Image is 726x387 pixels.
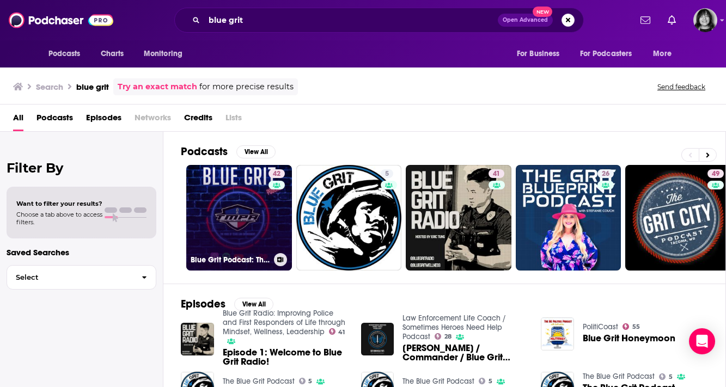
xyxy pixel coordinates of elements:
[191,255,270,265] h3: Blue Grit Podcast: The Voice of [US_STATE] Law Enforcement
[493,169,500,180] span: 41
[36,109,73,131] a: Podcasts
[580,46,632,62] span: For Podcasters
[583,372,655,381] a: The Blue Grit Podcast
[94,44,131,64] a: Charts
[48,46,81,62] span: Podcasts
[693,8,717,32] span: Logged in as parkdalepublicity1
[16,211,102,226] span: Choose a tab above to access filters.
[402,343,528,362] span: [PERSON_NAME] / Commander / Blue Grit Wellness /| Police 1 Columnist / Podcast Host / Blue Grit R...
[16,200,102,207] span: Want to filter your results?
[223,309,345,336] a: Blue Grit Radio: Improving Police and First Responders of Life through Mindset, Wellness, Leadership
[36,82,63,92] h3: Search
[181,323,214,356] img: Episode 1: Welcome to Blue Grit Radio!
[406,165,511,271] a: 41
[712,169,719,180] span: 49
[299,378,313,384] a: 5
[234,298,273,311] button: View All
[7,247,156,257] p: Saved Searches
[361,323,394,356] img: Eric Tung / Commander / Blue Grit Wellness /| Police 1 Columnist / Podcast Host / Blue Grit Radio...
[135,109,171,131] span: Networks
[381,169,393,178] a: 5
[296,165,402,271] a: 5
[509,44,574,64] button: open menu
[516,165,621,271] a: 26
[199,81,294,93] span: for more precise results
[659,373,673,380] a: 5
[517,46,560,62] span: For Business
[653,46,672,62] span: More
[186,165,292,271] a: 42Blue Grit Podcast: The Voice of [US_STATE] Law Enforcement
[707,169,724,178] a: 49
[645,44,685,64] button: open menu
[308,379,312,384] span: 5
[573,44,648,64] button: open menu
[7,160,156,176] h2: Filter By
[689,328,715,354] div: Open Intercom Messenger
[693,8,717,32] img: User Profile
[402,377,474,386] a: The Blue Grit Podcast
[597,169,614,178] a: 26
[669,374,673,379] span: 5
[541,317,574,351] img: Blue Grit Honeymoon
[385,169,389,180] span: 5
[13,109,23,131] a: All
[632,324,640,329] span: 55
[273,169,280,180] span: 42
[236,145,276,158] button: View All
[663,11,680,29] a: Show notifications dropdown
[693,8,717,32] button: Show profile menu
[86,109,121,131] a: Episodes
[204,11,498,29] input: Search podcasts, credits, & more...
[654,82,709,91] button: Send feedback
[174,8,584,33] div: Search podcasts, credits, & more...
[338,330,345,335] span: 41
[402,343,528,362] a: Eric Tung / Commander / Blue Grit Wellness /| Police 1 Columnist / Podcast Host / Blue Grit Radio...
[444,334,452,339] span: 28
[181,145,276,158] a: PodcastsView All
[7,274,133,281] span: Select
[181,297,273,311] a: EpisodesView All
[184,109,212,131] a: Credits
[583,334,675,343] a: Blue Grit Honeymoon
[623,323,640,330] a: 55
[479,378,492,384] a: 5
[9,10,113,30] img: Podchaser - Follow, Share and Rate Podcasts
[435,333,452,340] a: 28
[329,328,345,335] a: 41
[41,44,95,64] button: open menu
[636,11,655,29] a: Show notifications dropdown
[533,7,552,17] span: New
[181,297,225,311] h2: Episodes
[402,314,506,341] a: Law Enforcement Life Coach / Sometimes Heroes Need Help Podcast
[101,46,124,62] span: Charts
[144,46,182,62] span: Monitoring
[223,377,295,386] a: The Blue Grit Podcast
[498,14,553,27] button: Open AdvancedNew
[489,169,504,178] a: 41
[136,44,197,64] button: open menu
[269,169,285,178] a: 42
[489,379,492,384] span: 5
[118,81,197,93] a: Try an exact match
[583,322,618,331] a: PolitiCoast
[602,169,609,180] span: 26
[7,265,156,290] button: Select
[503,17,548,23] span: Open Advanced
[225,109,242,131] span: Lists
[76,82,109,92] h3: blue grit
[181,145,228,158] h2: Podcasts
[223,348,348,366] a: Episode 1: Welcome to Blue Grit Radio!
